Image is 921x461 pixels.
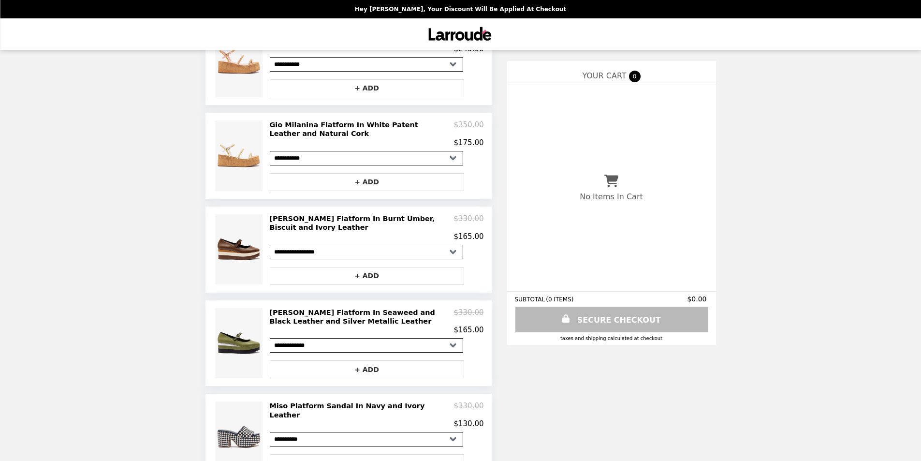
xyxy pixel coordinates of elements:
h2: Gio Milanina Flatform In White Patent Leather and Natural Cork [270,120,454,138]
p: $165.00 [453,232,483,241]
select: Select a product variant [270,338,463,353]
p: Hey [PERSON_NAME], your discount will be applied at checkout [355,6,566,13]
p: $330.00 [453,308,483,326]
img: Gio Milanina Flatform In Tulip Patent Leather and Natural Cork [215,27,264,97]
select: Select a product variant [270,432,463,446]
img: Blair Flatform In Seaweed and Black Leather and Silver Metallic Leather [215,308,264,379]
p: $165.00 [453,326,483,334]
p: $350.00 [453,120,483,138]
span: 0 [629,71,641,82]
img: Brand Logo [425,24,496,44]
h2: Miso Platform Sandal In Navy and Ivory Leather [270,402,454,419]
p: $330.00 [453,402,483,419]
p: No Items In Cart [580,192,643,201]
span: ( 0 ITEMS ) [546,296,573,303]
select: Select a product variant [270,57,463,72]
p: $130.00 [453,419,483,428]
div: Taxes and Shipping calculated at checkout [515,336,708,341]
p: $175.00 [453,138,483,147]
button: + ADD [270,79,464,97]
button: + ADD [270,267,464,285]
select: Select a product variant [270,245,463,259]
span: YOUR CART [582,71,626,80]
h2: [PERSON_NAME] Flatform In Burnt Umber, Biscuit and Ivory Leather [270,214,454,232]
img: Blair Flatform In Burnt Umber, Biscuit and Ivory Leather [215,214,264,285]
span: $0.00 [687,295,708,303]
button: + ADD [270,173,464,191]
img: Gio Milanina Flatform In White Patent Leather and Natural Cork [215,120,264,191]
span: SUBTOTAL [515,296,546,303]
p: $330.00 [453,214,483,232]
select: Select a product variant [270,151,463,165]
button: + ADD [270,360,464,378]
h2: [PERSON_NAME] Flatform In Seaweed and Black Leather and Silver Metallic Leather [270,308,454,326]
